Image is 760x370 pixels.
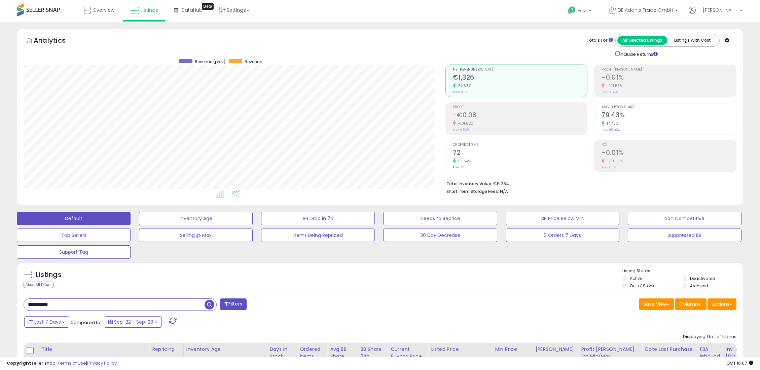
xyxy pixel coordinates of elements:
button: Suppressed BB [628,229,741,242]
label: Archived [690,283,708,289]
button: Needs to Reprice [383,212,497,225]
small: Prev: €5.26 [453,128,469,132]
span: Sep-22 - Sep-28 [114,319,153,325]
a: Help [563,1,598,22]
div: Include Returns [610,50,666,58]
li: €6,284 [446,179,731,187]
b: Short Term Storage Fees: [446,189,499,194]
div: FBA inbound Qty [700,346,720,367]
small: Prev: 0.64% [602,90,618,94]
button: 30 Day Decrease [383,229,497,242]
small: Prev: 44 [453,165,464,169]
button: Top Sellers [17,229,131,242]
button: Last 7 Days [24,316,69,328]
a: Terms of Use [58,360,86,366]
div: seller snap | | [7,360,117,367]
h5: Listings [36,270,62,280]
span: Columns [679,301,700,307]
button: Support Tag [17,245,131,259]
span: Profit [453,106,587,109]
button: BB Price Below Min [506,212,619,225]
strong: Copyright [7,360,31,366]
p: Listing States: [622,268,743,274]
div: Inventory Age [186,346,264,353]
div: BB Share 24h. [360,346,385,360]
small: Prev: 1.10% [602,165,616,169]
button: Listings With Cost [667,36,717,45]
button: Sep-22 - Sep-28 [104,316,162,328]
div: Title [41,346,146,353]
div: Avg BB Share [330,346,355,360]
label: Deactivated [690,276,715,281]
span: 2025-10-6 16:07 GMT [726,360,753,366]
button: Inventory Age [139,212,253,225]
h2: -€0.08 [453,111,587,120]
button: All Selected Listings [617,36,667,45]
span: Hi [PERSON_NAME] [697,7,738,13]
button: Save View [639,298,674,310]
small: Prev: 69.43% [602,128,620,132]
button: Non Competitive [628,212,741,225]
span: Profit [PERSON_NAME] [602,68,736,72]
span: Listings [141,7,158,13]
div: Displaying 1 to 1 of 1 items [683,334,736,340]
h2: -0.01% [602,74,736,83]
button: Items Being Repriced [261,229,375,242]
span: DE Adonis Trade GmbH [618,7,673,13]
button: Filters [220,298,246,310]
div: Min Price [495,346,530,353]
span: Overview [93,7,114,13]
span: Ordered Items [453,143,587,147]
span: Compared to: [70,319,101,326]
h2: 79.43% [602,111,736,120]
button: Actions [708,298,736,310]
a: Hi [PERSON_NAME] [689,7,743,22]
div: Profit [PERSON_NAME] on Min/Max [581,346,639,360]
div: Current Buybox Price [391,346,425,360]
button: 0 Orders 7 Days [506,229,619,242]
button: BB Drop in 7d [261,212,375,225]
div: Repricing [152,346,181,353]
small: 62.35% [456,83,471,88]
h2: €1,326 [453,74,587,83]
div: [PERSON_NAME] [535,346,575,353]
label: Out of Stock [630,283,654,289]
div: Ordered Items [300,346,324,360]
button: Selling @ Max [139,229,253,242]
small: -101.52% [456,121,474,126]
b: Total Inventory Value: [446,181,492,187]
span: DataHub [181,7,203,13]
button: Columns [675,298,707,310]
small: -100.91% [605,159,622,164]
button: Default [17,212,131,225]
h2: 72 [453,149,587,158]
span: Last 7 Days [34,319,61,325]
div: Tooltip anchor [202,3,214,10]
span: Revenue [245,59,262,65]
span: Avg. Buybox Share [602,106,736,109]
a: Privacy Policy [87,360,117,366]
h5: Analytics [34,36,79,47]
span: Help [578,8,587,13]
div: Clear All Filters [24,282,53,288]
small: Prev: €817 [453,90,467,94]
small: -101.56% [605,83,622,88]
span: Revenue (prev) [195,59,225,65]
h2: -0.01% [602,149,736,158]
small: 63.64% [456,159,471,164]
div: Date Last Purchase [645,346,694,353]
div: Listed Price [431,346,489,353]
i: Get Help [568,6,576,14]
span: N/A [500,188,508,195]
small: 14.40% [605,121,618,126]
label: Active [630,276,642,281]
span: Net Revenue (Exc. VAT) [453,68,587,72]
div: Totals For [587,37,613,44]
span: ROI [602,143,736,147]
div: Days In Stock [269,346,294,360]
